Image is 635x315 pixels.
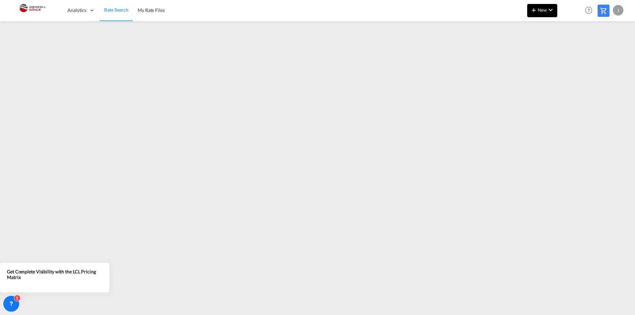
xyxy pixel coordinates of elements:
[583,5,594,16] span: Help
[527,4,557,17] button: icon-plus 400-fgNewicon-chevron-down
[547,6,555,14] md-icon: icon-chevron-down
[530,7,555,13] span: New
[67,7,86,14] span: Analytics
[530,6,538,14] md-icon: icon-plus 400-fg
[613,5,623,16] div: J
[583,5,598,17] div: Help
[104,7,128,13] span: Rate Search
[138,7,165,13] span: My Rate Files
[10,3,55,18] img: 5c2b1670644e11efba44c1e626d722bd.JPG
